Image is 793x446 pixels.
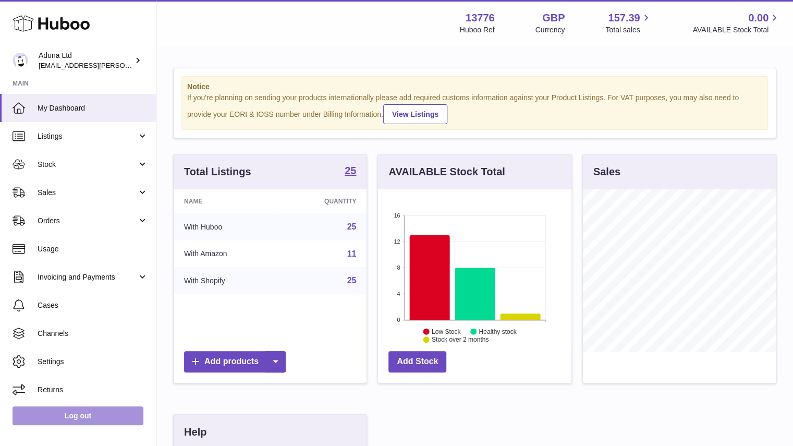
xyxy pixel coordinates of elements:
[394,238,400,245] text: 12
[347,249,357,258] a: 11
[39,61,265,69] span: [EMAIL_ADDRESS][PERSON_NAME][PERSON_NAME][DOMAIN_NAME]
[388,165,505,179] h3: AVAILABLE Stock Total
[174,240,279,268] td: With Amazon
[187,82,762,92] strong: Notice
[38,385,148,395] span: Returns
[347,276,357,285] a: 25
[184,351,286,372] a: Add products
[187,93,762,124] div: If you're planning on sending your products internationally please add required customs informati...
[479,328,517,335] text: Healthy stock
[279,189,367,213] th: Quantity
[347,222,357,231] a: 25
[593,165,620,179] h3: Sales
[184,425,206,439] h3: Help
[345,165,356,176] strong: 25
[38,329,148,339] span: Channels
[542,11,565,25] strong: GBP
[13,53,28,68] img: deborahe.kamara@aduna.com
[394,212,400,219] text: 16
[466,11,495,25] strong: 13776
[432,328,461,335] text: Low Stock
[605,11,652,35] a: 157.39 Total sales
[184,165,251,179] h3: Total Listings
[38,188,137,198] span: Sales
[608,11,640,25] span: 157.39
[345,165,356,178] a: 25
[397,291,400,297] text: 4
[397,264,400,271] text: 8
[38,244,148,254] span: Usage
[174,189,279,213] th: Name
[39,51,132,70] div: Aduna Ltd
[13,406,143,425] a: Log out
[38,216,137,226] span: Orders
[388,351,446,372] a: Add Stock
[748,11,768,25] span: 0.00
[38,272,137,282] span: Invoicing and Payments
[174,267,279,294] td: With Shopify
[432,336,489,343] text: Stock over 2 months
[38,103,148,113] span: My Dashboard
[535,25,565,35] div: Currency
[397,317,400,323] text: 0
[38,300,148,310] span: Cases
[692,25,780,35] span: AVAILABLE Stock Total
[605,25,652,35] span: Total sales
[174,213,279,240] td: With Huboo
[460,25,495,35] div: Huboo Ref
[38,357,148,367] span: Settings
[383,104,447,124] a: View Listings
[692,11,780,35] a: 0.00 AVAILABLE Stock Total
[38,160,137,170] span: Stock
[38,131,137,141] span: Listings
